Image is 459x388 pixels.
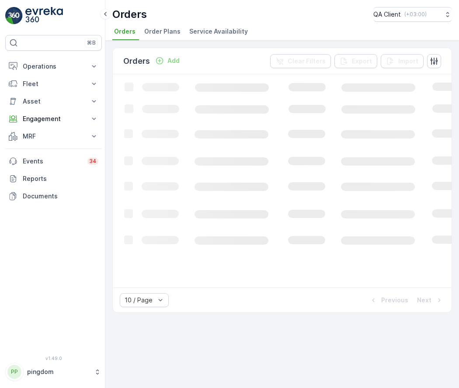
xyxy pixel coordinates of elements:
p: Import [398,57,418,66]
p: Engagement [23,114,84,123]
p: ( +03:00 ) [404,11,427,18]
button: MRF [5,128,102,145]
span: v 1.49.0 [5,356,102,361]
div: PP [7,365,21,379]
img: logo [5,7,23,24]
p: Asset [23,97,84,106]
p: Orders [112,7,147,21]
p: Add [167,56,180,65]
p: Reports [23,174,98,183]
p: 34 [89,158,97,165]
button: Fleet [5,75,102,93]
button: Import [381,54,424,68]
button: Clear Filters [270,54,331,68]
p: Clear Filters [288,57,326,66]
span: Orders [114,27,136,36]
p: Orders [123,55,150,67]
button: Next [416,295,445,305]
p: Previous [381,296,408,305]
button: QA Client(+03:00) [373,7,452,22]
button: Previous [368,295,409,305]
p: Operations [23,62,84,71]
a: Reports [5,170,102,187]
button: PPpingdom [5,363,102,381]
span: Order Plans [144,27,181,36]
span: Service Availability [189,27,248,36]
p: QA Client [373,10,401,19]
a: Documents [5,187,102,205]
p: Next [417,296,431,305]
button: Operations [5,58,102,75]
button: Export [334,54,377,68]
p: Fleet [23,80,84,88]
button: Add [152,55,183,66]
p: MRF [23,132,84,141]
button: Asset [5,93,102,110]
p: pingdom [27,367,90,376]
img: logo_light-DOdMpM7g.png [25,7,63,24]
p: Events [23,157,82,166]
button: Engagement [5,110,102,128]
p: Export [352,57,372,66]
a: Events34 [5,152,102,170]
p: Documents [23,192,98,201]
p: ⌘B [87,39,96,46]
